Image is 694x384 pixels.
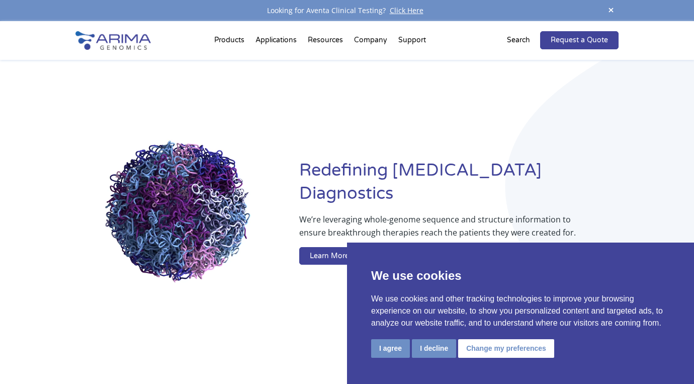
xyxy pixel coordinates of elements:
button: Change my preferences [458,339,554,358]
p: We use cookies and other tracking technologies to improve your browsing experience on our website... [371,293,670,329]
p: We use cookies [371,267,670,285]
a: Request a Quote [540,31,619,49]
button: I decline [412,339,456,358]
div: Looking for Aventa Clinical Testing? [75,4,619,17]
a: Click Here [386,6,427,15]
img: Arima-Genomics-logo [75,31,151,50]
p: Search [507,34,530,47]
h1: Redefining [MEDICAL_DATA] Diagnostics [299,159,619,213]
iframe: Chat Widget [644,336,694,384]
p: We’re leveraging whole-genome sequence and structure information to ensure breakthrough therapies... [299,213,578,247]
button: I agree [371,339,410,358]
a: Learn More [299,247,360,265]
